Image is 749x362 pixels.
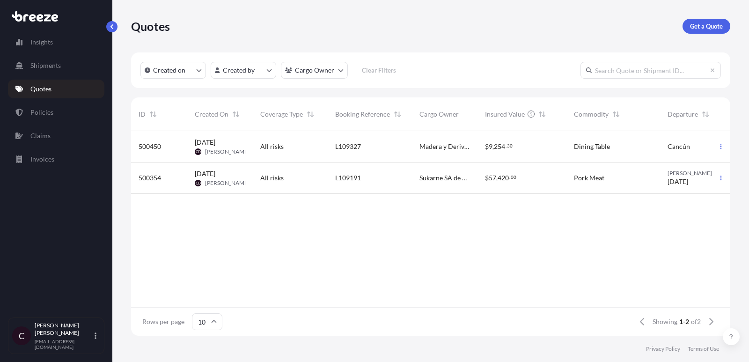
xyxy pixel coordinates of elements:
[8,150,104,169] a: Invoices
[205,148,250,155] span: [PERSON_NAME]
[230,109,242,120] button: Sort
[35,339,93,350] p: [EMAIL_ADDRESS][DOMAIN_NAME]
[335,173,361,183] span: L109191
[281,62,348,79] button: cargoOwner Filter options
[8,56,104,75] a: Shipments
[580,62,721,79] input: Search Quote or Shipment ID...
[211,62,276,79] button: createdBy Filter options
[8,126,104,145] a: Claims
[668,177,688,186] span: [DATE]
[668,170,718,177] span: [PERSON_NAME]
[30,37,53,47] p: Insights
[8,80,104,98] a: Quotes
[30,131,51,140] p: Claims
[223,66,255,75] p: Created by
[8,103,104,122] a: Policies
[260,110,303,119] span: Coverage Type
[19,331,24,340] span: C
[498,175,509,181] span: 420
[419,110,459,119] span: Cargo Owner
[362,66,396,75] p: Clear Filters
[574,110,609,119] span: Commodity
[419,142,470,151] span: Madera y Derivados de [GEOGRAPHIC_DATA] SA de CV
[511,176,516,179] span: 00
[196,178,201,188] span: CD
[489,175,496,181] span: 57
[507,144,513,148] span: 30
[195,138,215,147] span: [DATE]
[646,345,680,353] a: Privacy Policy
[30,155,54,164] p: Invoices
[335,110,390,119] span: Booking Reference
[30,108,53,117] p: Policies
[679,317,689,326] span: 1-2
[140,62,206,79] button: createdOn Filter options
[574,173,604,183] span: Pork Meat
[668,142,690,151] span: Cancún
[260,142,284,151] span: All risks
[494,143,505,150] span: 254
[30,84,51,94] p: Quotes
[691,317,701,326] span: of 2
[139,173,161,183] span: 500354
[147,109,159,120] button: Sort
[690,22,723,31] p: Get a Quote
[295,66,334,75] p: Cargo Owner
[536,109,548,120] button: Sort
[610,109,622,120] button: Sort
[574,142,610,151] span: Dining Table
[392,109,403,120] button: Sort
[131,19,170,34] p: Quotes
[205,179,250,187] span: [PERSON_NAME]
[196,147,201,156] span: CD
[700,109,711,120] button: Sort
[8,33,104,52] a: Insights
[139,110,146,119] span: ID
[153,66,185,75] p: Created on
[335,142,361,151] span: L109327
[419,173,470,183] span: Sukarne SA de CV
[195,110,228,119] span: Created On
[485,175,489,181] span: $
[195,169,215,178] span: [DATE]
[489,143,492,150] span: 9
[305,109,316,120] button: Sort
[30,61,61,70] p: Shipments
[35,322,93,337] p: [PERSON_NAME] [PERSON_NAME]
[352,63,405,78] button: Clear Filters
[688,345,719,353] a: Terms of Use
[139,142,161,151] span: 500450
[142,317,184,326] span: Rows per page
[496,175,498,181] span: ,
[509,176,510,179] span: .
[683,19,730,34] a: Get a Quote
[485,143,489,150] span: $
[492,143,494,150] span: ,
[653,317,677,326] span: Showing
[260,173,284,183] span: All risks
[485,110,525,119] span: Insured Value
[668,110,698,119] span: Departure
